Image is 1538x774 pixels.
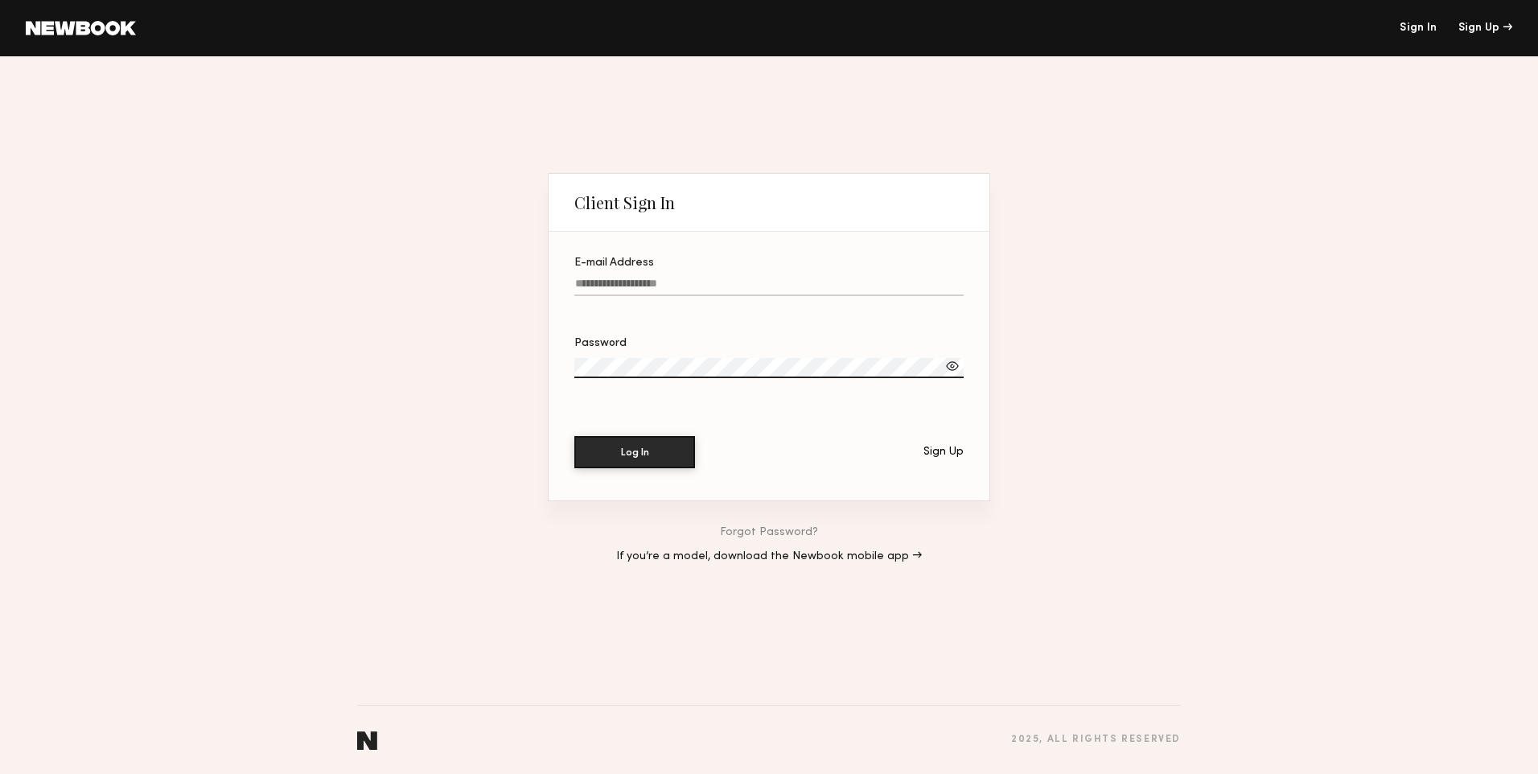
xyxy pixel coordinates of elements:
div: Sign Up [923,447,964,458]
div: 2025 , all rights reserved [1011,735,1181,745]
div: Sign Up [1458,23,1512,34]
a: Forgot Password? [720,527,818,538]
input: Password [574,358,964,378]
a: Sign In [1400,23,1437,34]
input: E-mail Address [574,278,964,296]
a: If you’re a model, download the Newbook mobile app → [616,551,922,562]
button: Log In [574,436,695,468]
div: E-mail Address [574,257,964,269]
div: Client Sign In [574,193,675,212]
div: Password [574,338,964,349]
